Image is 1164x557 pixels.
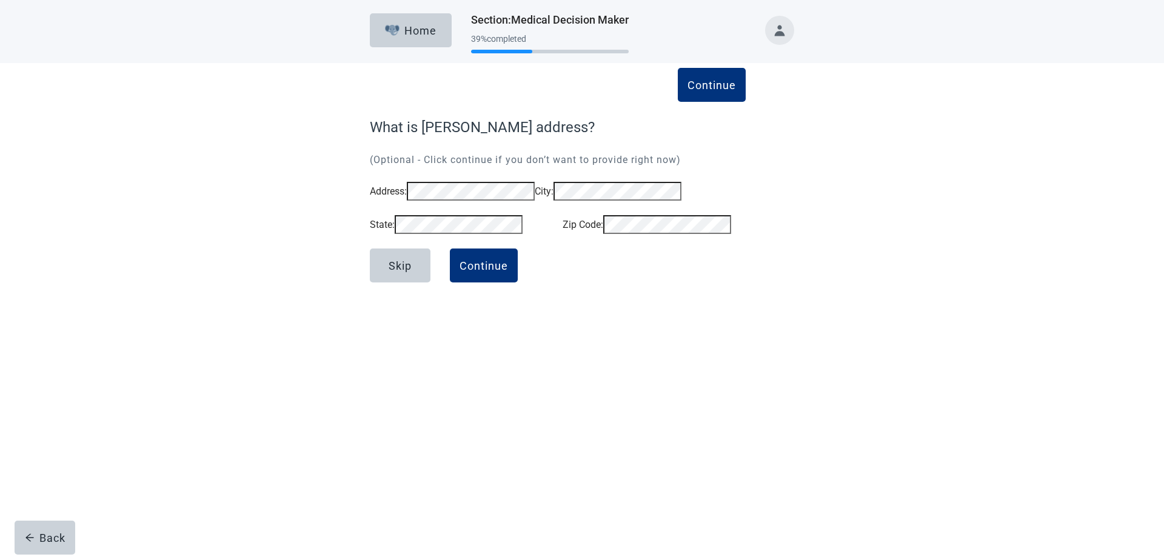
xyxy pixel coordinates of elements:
button: Toggle account menu [765,16,794,45]
label: Zip Code : [563,219,603,230]
label: State : [370,219,395,230]
button: Skip [370,248,430,282]
h1: Section : Medical Decision Maker [471,12,629,28]
div: Home [385,24,437,36]
label: Address : [370,185,407,197]
div: Back [25,532,65,544]
div: Progress section [471,29,629,59]
button: Continue [450,248,518,282]
button: ElephantHome [370,13,452,47]
div: Skip [389,259,412,272]
label: What is [PERSON_NAME] address? [370,116,746,138]
div: Continue [460,259,508,272]
div: Continue [687,79,736,91]
p: (Optional - Click continue if you don’t want to provide right now) [370,153,746,167]
label: City : [535,185,554,197]
button: arrow-leftBack [15,521,75,555]
button: Continue [678,68,746,102]
span: arrow-left [25,533,35,542]
div: 39 % completed [471,34,629,44]
img: Elephant [385,25,400,36]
